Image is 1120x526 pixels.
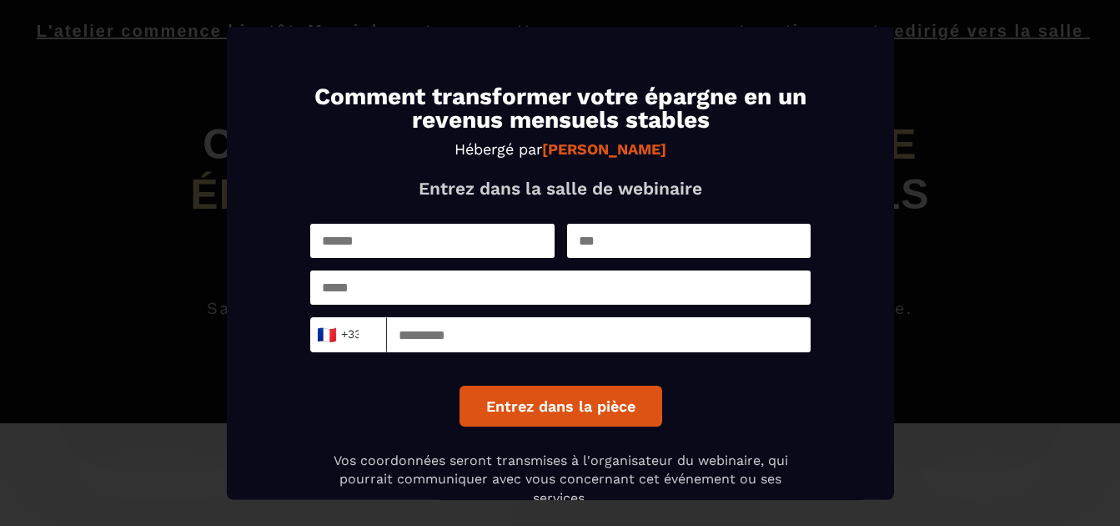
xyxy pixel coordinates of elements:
p: Hébergé par [310,140,811,158]
input: Search for option [359,322,372,347]
button: Entrez dans la pièce [459,386,661,427]
div: Search for option [310,317,387,352]
strong: [PERSON_NAME] [542,140,666,158]
span: 🇫🇷 [315,323,336,346]
span: +33 [320,323,355,346]
h1: Comment transformer votre épargne en un revenus mensuels stables [310,85,811,132]
p: Vos coordonnées seront transmises à l'organisateur du webinaire, qui pourrait communiquer avec vo... [310,452,811,508]
p: Entrez dans la salle de webinaire [310,178,811,199]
